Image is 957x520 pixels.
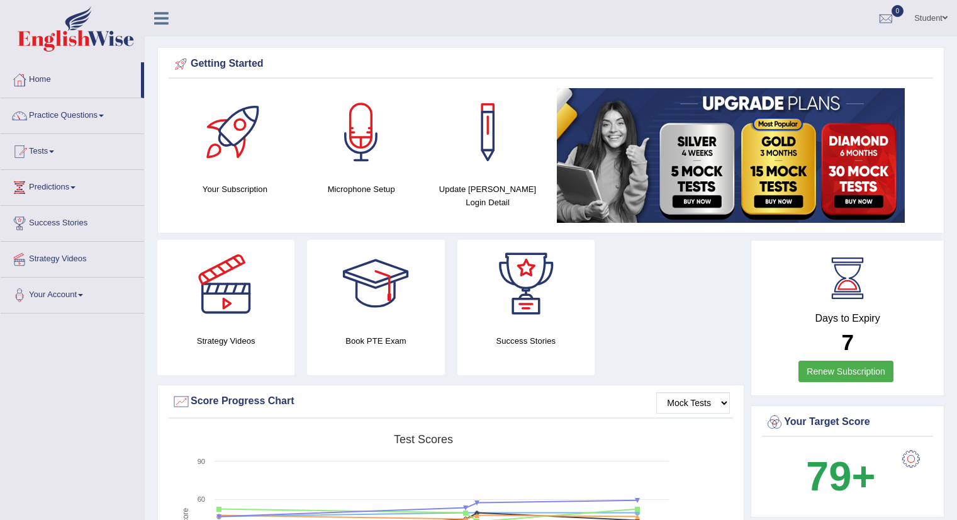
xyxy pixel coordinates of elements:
a: Home [1,62,141,94]
a: Practice Questions [1,98,144,130]
a: Your Account [1,278,144,309]
h4: Your Subscription [178,183,292,196]
a: Strategy Videos [1,242,144,273]
tspan: Test scores [394,433,453,446]
a: Predictions [1,170,144,201]
a: Tests [1,134,144,166]
text: 90 [198,458,205,465]
img: small5.jpg [557,88,905,223]
h4: Update [PERSON_NAME] Login Detail [431,183,545,209]
div: Score Progress Chart [172,392,730,411]
a: Success Stories [1,206,144,237]
div: Getting Started [172,55,930,74]
text: 60 [198,495,205,503]
b: 7 [841,330,853,354]
h4: Success Stories [457,334,595,348]
b: 79+ [806,453,875,499]
h4: Days to Expiry [765,313,930,324]
h4: Book PTE Exam [307,334,444,348]
h4: Strategy Videos [157,334,294,348]
h4: Microphone Setup [305,183,418,196]
div: Your Target Score [765,413,930,432]
span: 0 [892,5,904,17]
a: Renew Subscription [798,361,893,382]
